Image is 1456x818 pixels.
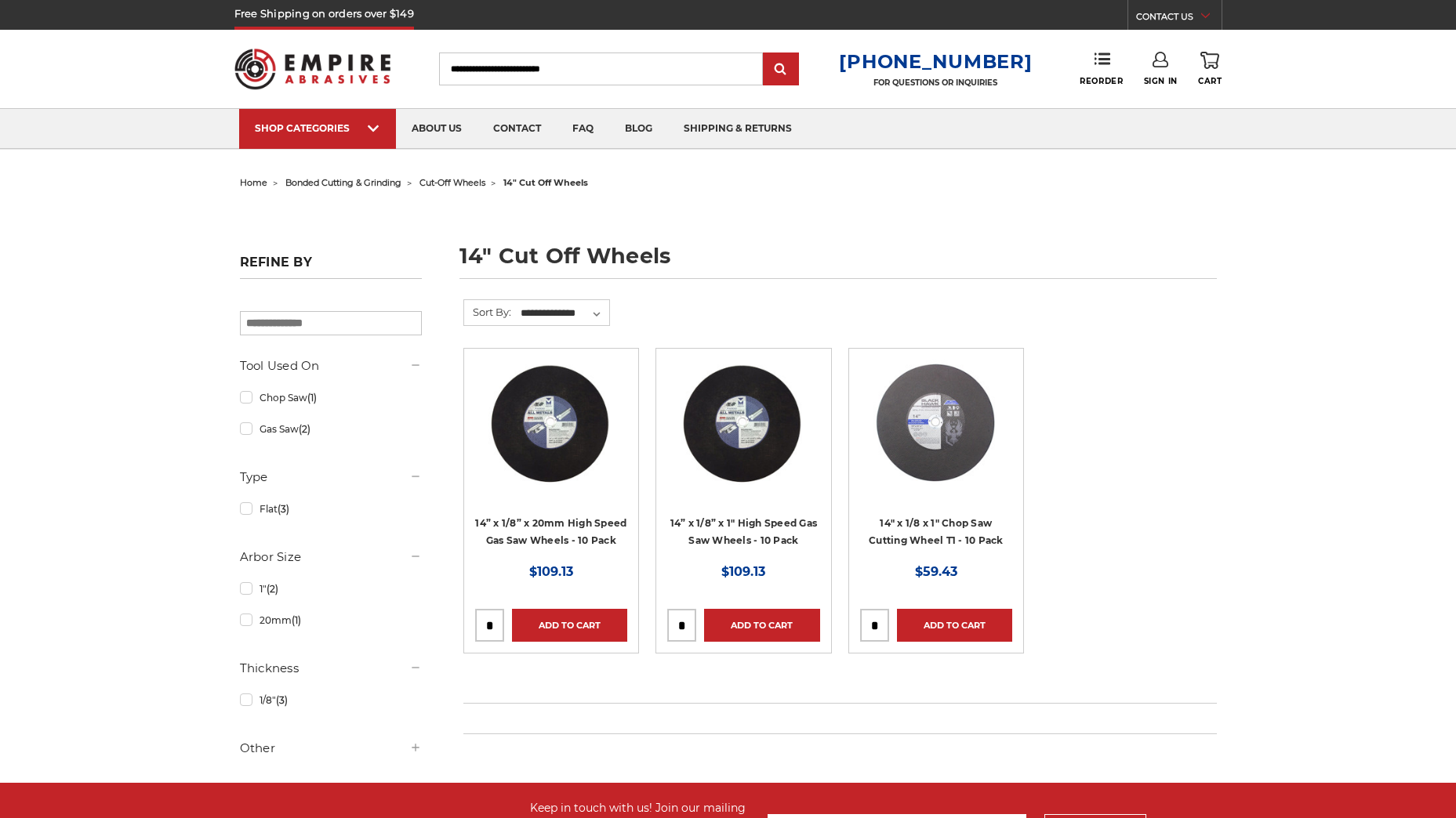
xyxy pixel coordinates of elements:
span: Sign In [1144,76,1178,86]
h5: Tool Used On [240,357,422,375]
a: home [240,177,267,188]
span: $59.43 [915,564,957,579]
span: Cart [1198,76,1222,86]
a: Cart [1198,52,1222,86]
span: (3) [278,503,289,515]
span: (2) [267,583,278,595]
a: bonded cutting & grinding [285,177,401,188]
div: SHOP CATEGORIES [255,122,380,134]
a: Gas Saw(2) [240,415,422,443]
a: 14 Inch Chop Saw Wheel [860,360,1012,512]
a: Add to Cart [704,609,819,642]
a: CONTACT US [1136,8,1222,30]
a: faq [557,109,609,149]
img: 14” x 1/8” x 1" Gas-Powered Portable Cut-Off Wheel [681,360,806,485]
span: $109.13 [529,564,573,579]
a: cut-off wheels [419,177,485,188]
img: 14” Gas-Powered Saw Cut-Off Wheel [488,360,614,485]
span: (1) [292,614,301,626]
a: 1"(2) [240,575,422,603]
a: Flat(3) [240,495,422,523]
input: Submit [765,54,797,85]
h1: 14" cut off wheels [459,245,1217,279]
a: 20mm(1) [240,606,422,634]
img: Empire Abrasives [234,38,391,100]
a: shipping & returns [668,109,808,149]
select: Sort By: [518,302,609,325]
span: $109.13 [721,564,765,579]
a: Reorder [1080,52,1123,85]
span: (2) [299,423,310,435]
a: 14” x 1/8” x 1" Gas-Powered Portable Cut-Off Wheel [667,360,819,512]
a: blog [609,109,668,149]
img: 14 Inch Chop Saw Wheel [873,360,999,485]
a: Add to Cart [897,609,1012,642]
p: FOR QUESTIONS OR INQUIRIES [839,78,1032,88]
a: 14” x 1/8” x 1" High Speed Gas Saw Wheels - 10 Pack [670,517,818,547]
span: (1) [307,392,317,404]
label: Sort By: [464,300,511,324]
a: about us [396,109,477,149]
h5: Other [240,739,422,758]
a: Chop Saw(1) [240,384,422,411]
a: Add to Cart [512,609,627,642]
a: 14” x 1/8” x 20mm High Speed Gas Saw Wheels - 10 Pack [475,517,626,547]
a: 1/8"(3) [240,686,422,714]
h5: Refine by [240,255,422,279]
h5: Thickness [240,659,422,678]
span: (3) [276,694,288,706]
span: Reorder [1080,76,1123,86]
a: 14” Gas-Powered Saw Cut-Off Wheel [475,360,627,512]
a: 14" x 1/8 x 1" Chop Saw Cutting Wheel T1 - 10 Pack [869,517,1004,547]
a: [PHONE_NUMBER] [839,50,1032,73]
h5: Type [240,468,422,487]
h5: Arbor Size [240,548,422,566]
span: 14" cut off wheels [503,177,588,188]
a: contact [477,109,557,149]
